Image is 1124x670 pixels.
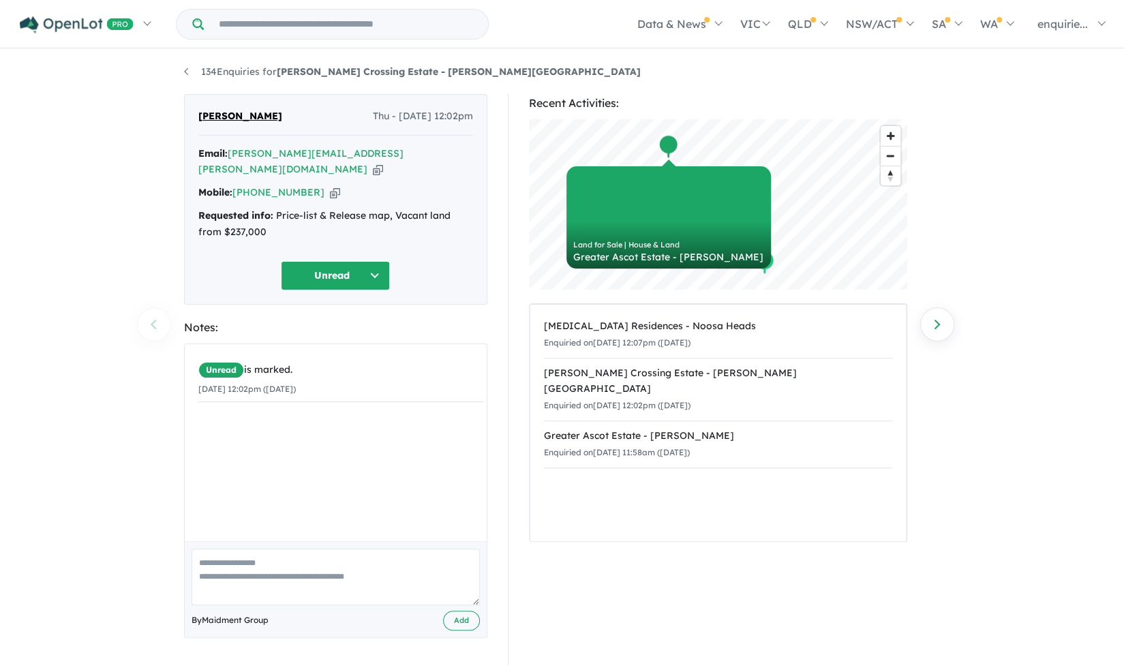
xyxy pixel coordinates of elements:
div: Greater Ascot Estate - [PERSON_NAME] [573,252,764,262]
span: Zoom out [881,147,900,166]
span: [PERSON_NAME] [198,108,282,125]
div: Land for Sale | House & Land [573,241,764,249]
div: Notes: [184,318,487,337]
div: is marked. [198,362,483,378]
small: [DATE] 12:02pm ([DATE]) [198,384,296,394]
span: enquirie... [1037,17,1088,31]
button: Copy [373,162,383,177]
div: [MEDICAL_DATA] Residences - Noosa Heads [544,318,892,335]
span: Thu - [DATE] 12:02pm [373,108,473,125]
div: Map marker [754,250,774,275]
button: Unread [281,261,390,290]
strong: Mobile: [198,186,232,198]
a: Greater Ascot Estate - [PERSON_NAME]Enquiried on[DATE] 11:58am ([DATE]) [544,421,892,468]
small: Enquiried on [DATE] 12:07pm ([DATE]) [544,337,690,348]
small: Enquiried on [DATE] 12:02pm ([DATE]) [544,400,690,410]
strong: [PERSON_NAME] Crossing Estate - [PERSON_NAME][GEOGRAPHIC_DATA] [277,65,641,78]
button: Add [443,611,480,630]
span: Unread [198,362,244,378]
a: 134Enquiries for[PERSON_NAME] Crossing Estate - [PERSON_NAME][GEOGRAPHIC_DATA] [184,65,641,78]
nav: breadcrumb [184,64,941,80]
span: By Maidment Group [192,613,269,627]
a: [PERSON_NAME] Crossing Estate - [PERSON_NAME][GEOGRAPHIC_DATA]Enquiried on[DATE] 12:02pm ([DATE]) [544,358,892,421]
canvas: Map [529,119,907,290]
a: [PERSON_NAME][EMAIL_ADDRESS][PERSON_NAME][DOMAIN_NAME] [198,147,404,176]
strong: Email: [198,147,228,159]
div: [PERSON_NAME] Crossing Estate - [PERSON_NAME][GEOGRAPHIC_DATA] [544,365,892,398]
a: [MEDICAL_DATA] Residences - Noosa HeadsEnquiried on[DATE] 12:07pm ([DATE]) [544,311,892,359]
small: Enquiried on [DATE] 11:58am ([DATE]) [544,447,690,457]
button: Zoom out [881,146,900,166]
a: Land for Sale | House & Land Greater Ascot Estate - [PERSON_NAME] [566,166,771,269]
img: Openlot PRO Logo White [20,16,134,33]
strong: Requested info: [198,209,273,222]
div: Map marker [658,134,678,159]
div: Price-list & Release map, Vacant land from $237,000 [198,208,473,241]
div: Greater Ascot Estate - [PERSON_NAME] [544,428,892,444]
a: [PHONE_NUMBER] [232,186,324,198]
button: Zoom in [881,126,900,146]
div: Recent Activities: [529,94,907,112]
button: Copy [330,185,340,200]
button: Reset bearing to north [881,166,900,185]
input: Try estate name, suburb, builder or developer [207,10,485,39]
